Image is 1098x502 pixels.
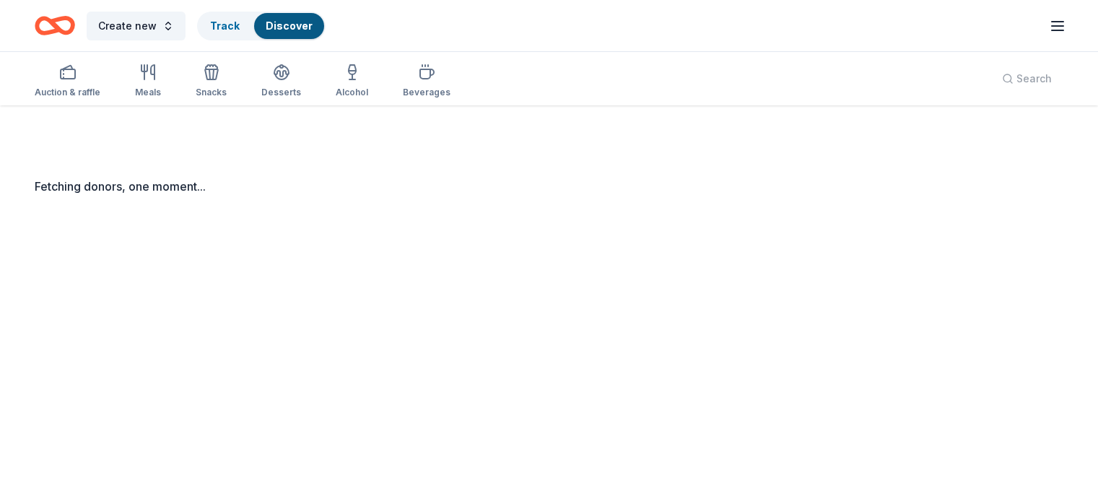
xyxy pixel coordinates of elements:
div: Alcohol [336,87,368,98]
button: Desserts [261,58,301,105]
button: TrackDiscover [197,12,326,40]
button: Alcohol [336,58,368,105]
button: Auction & raffle [35,58,100,105]
button: Snacks [196,58,227,105]
div: Beverages [403,87,450,98]
button: Meals [135,58,161,105]
div: Auction & raffle [35,87,100,98]
a: Home [35,9,75,43]
button: Beverages [403,58,450,105]
button: Create new [87,12,186,40]
span: Create new [98,17,157,35]
a: Discover [266,20,313,32]
div: Fetching donors, one moment... [35,178,1063,195]
div: Desserts [261,87,301,98]
a: Track [210,20,240,32]
div: Meals [135,87,161,98]
div: Snacks [196,87,227,98]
